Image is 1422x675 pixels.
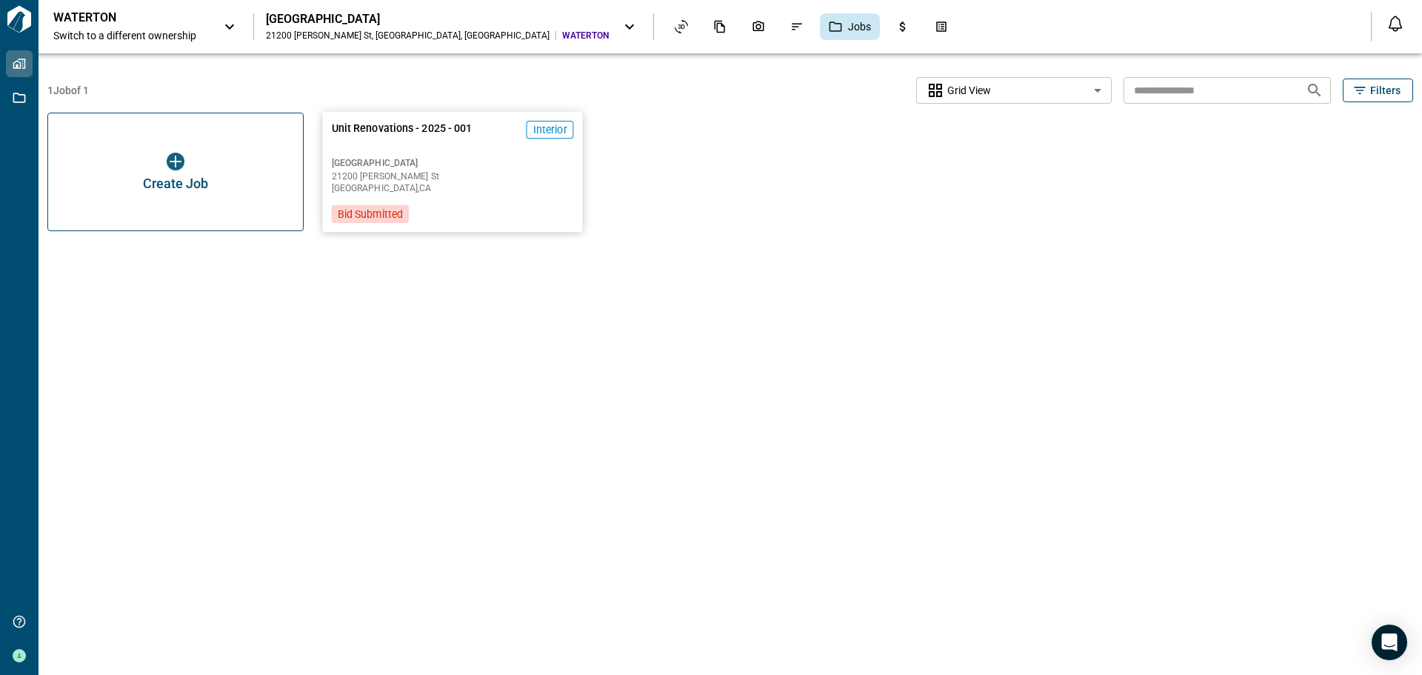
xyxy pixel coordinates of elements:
span: WATERTON [562,30,609,41]
span: Interior [533,122,567,137]
span: 21200 [PERSON_NAME] St [332,172,574,181]
span: Create Job [143,176,208,191]
button: Filters [1343,79,1413,102]
div: Jobs [820,13,880,40]
div: [GEOGRAPHIC_DATA] [266,12,609,27]
span: Switch to a different ownership [53,28,209,43]
span: Unit Renovations - 2025 - 001 [332,121,473,151]
img: icon button [167,153,184,170]
div: Asset View [666,14,697,39]
div: Photos [743,14,774,39]
span: 1 Job of 1 [47,83,89,98]
button: Search jobs [1300,76,1329,105]
p: WATERTON [53,10,187,25]
span: Jobs [848,19,871,34]
button: Open notification feed [1383,12,1407,36]
span: [GEOGRAPHIC_DATA] [332,157,574,169]
div: Issues & Info [781,14,812,39]
span: Bid Submitted [338,207,403,222]
div: Without label [916,76,1112,106]
div: Budgets [887,14,918,39]
div: Takeoff Center [926,14,957,39]
span: Filters [1370,83,1401,98]
div: 21200 [PERSON_NAME] St , [GEOGRAPHIC_DATA] , [GEOGRAPHIC_DATA] [266,30,550,41]
span: [GEOGRAPHIC_DATA] , CA [332,184,574,193]
span: Grid View [947,83,991,98]
div: Open Intercom Messenger [1372,625,1407,660]
div: Documents [704,14,735,39]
